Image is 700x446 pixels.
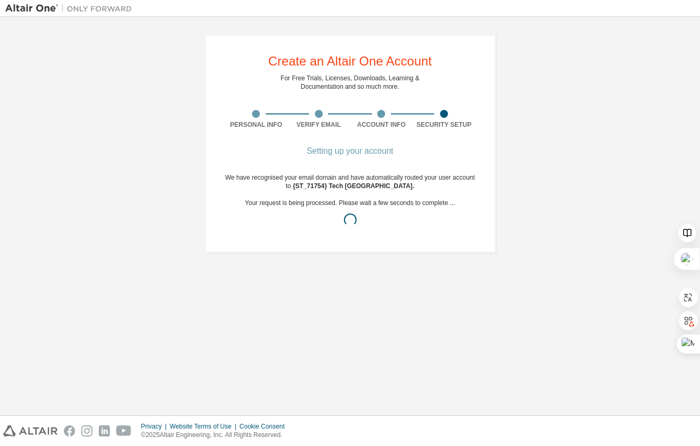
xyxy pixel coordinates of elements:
div: We have recognised your email domain and have automatically routed your user account to Your requ... [225,173,475,233]
div: Cookie Consent [239,422,291,431]
div: Verify Email [287,120,350,129]
div: For Free Trials, Licenses, Downloads, Learning & Documentation and so much more. [281,74,419,91]
div: Setting up your account [225,148,475,154]
img: instagram.svg [81,425,92,436]
img: Altair One [5,3,137,14]
span: {ST_71754} Tech [GEOGRAPHIC_DATA] . [293,182,414,190]
div: Privacy [141,422,170,431]
p: © 2025 Altair Engineering, Inc. All Rights Reserved. [141,431,291,440]
img: youtube.svg [116,425,132,436]
div: Security Setup [413,120,475,129]
img: altair_logo.svg [3,425,58,436]
div: Create an Altair One Account [268,55,432,68]
div: Account Info [350,120,413,129]
div: Website Terms of Use [170,422,239,431]
div: Personal Info [225,120,288,129]
img: facebook.svg [64,425,75,436]
img: linkedin.svg [99,425,110,436]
